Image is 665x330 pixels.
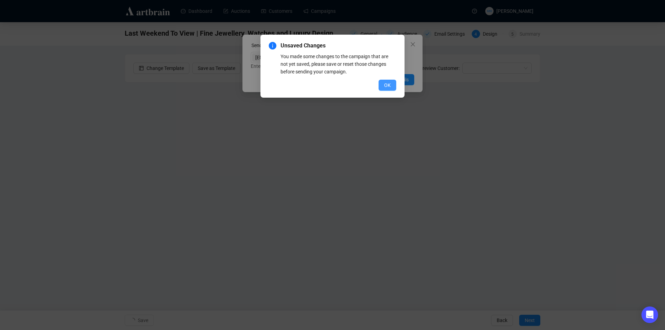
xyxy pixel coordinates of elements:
span: Unsaved Changes [281,42,396,50]
div: Open Intercom Messenger [641,306,658,323]
button: OK [379,80,396,91]
div: You made some changes to the campaign that are not yet saved, please save or reset those changes ... [281,53,396,75]
span: info-circle [269,42,276,50]
span: OK [384,81,391,89]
